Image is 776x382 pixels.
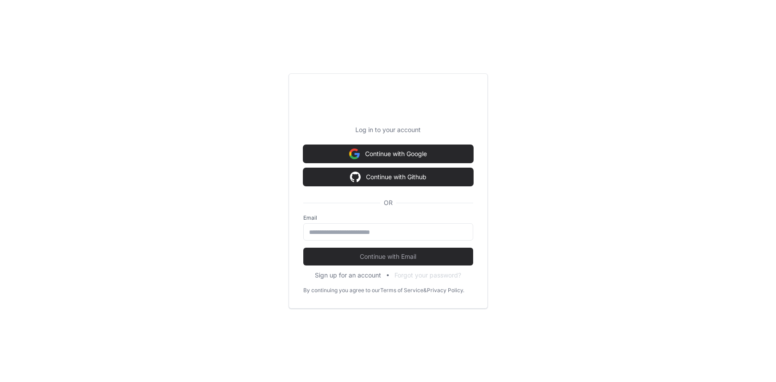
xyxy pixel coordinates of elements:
span: Continue with Email [303,252,473,261]
span: OR [380,198,396,207]
button: Continue with Email [303,248,473,265]
button: Continue with Google [303,145,473,163]
img: Sign in with google [350,168,361,186]
label: Email [303,214,473,221]
img: Sign in with google [349,145,360,163]
a: Privacy Policy. [427,287,464,294]
a: Terms of Service [380,287,423,294]
div: By continuing you agree to our [303,287,380,294]
button: Continue with Github [303,168,473,186]
div: & [423,287,427,294]
button: Forgot your password? [394,271,461,280]
button: Sign up for an account [315,271,381,280]
p: Log in to your account [303,125,473,134]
